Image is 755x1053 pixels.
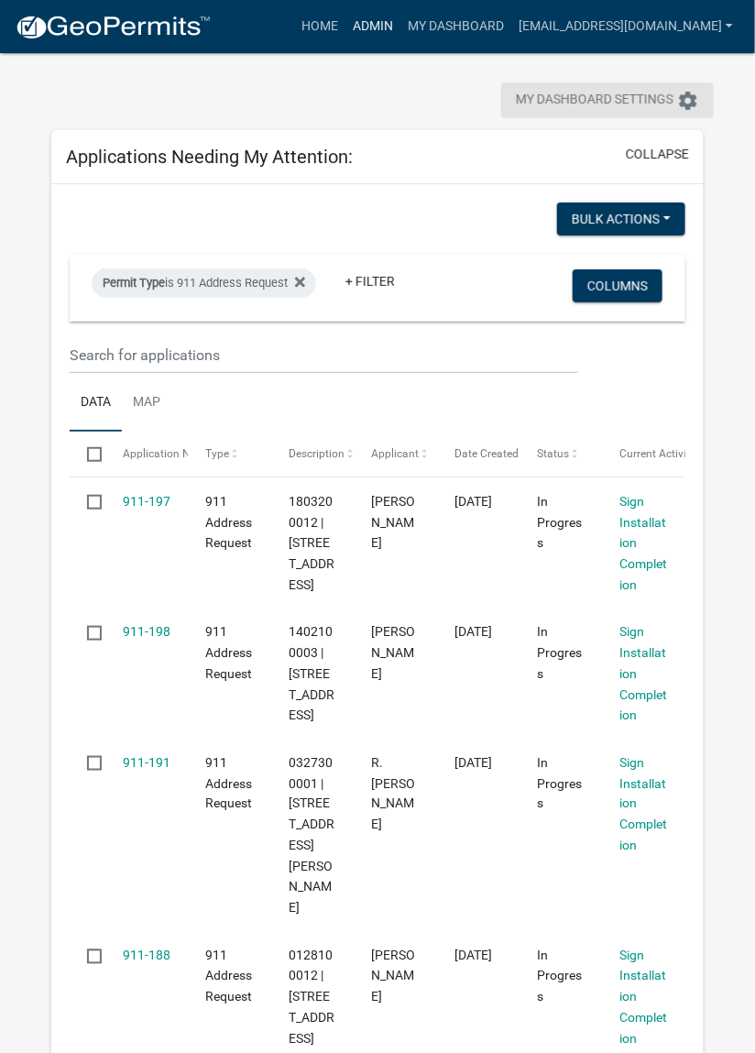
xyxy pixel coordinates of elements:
[573,269,662,302] button: Columns
[123,755,170,770] a: 911-191
[331,265,410,298] a: + Filter
[371,447,419,460] span: Applicant
[371,624,415,681] span: Matthew Curtis
[205,447,229,460] span: Type
[620,447,696,460] span: Current Activity
[70,374,122,433] a: Data
[105,432,189,476] datatable-header-cell: Application Number
[537,949,582,1005] span: In Progress
[70,432,104,476] datatable-header-cell: Select
[103,276,165,290] span: Permit Type
[626,145,689,164] button: collapse
[603,432,686,476] datatable-header-cell: Current Activity
[400,9,511,44] a: My Dashboard
[454,755,492,770] span: 06/03/2025
[537,624,582,681] span: In Progress
[516,90,673,112] span: My Dashboard Settings
[537,447,569,460] span: Status
[537,755,582,812] span: In Progress
[271,432,355,476] datatable-header-cell: Description
[123,949,170,963] a: 911-188
[205,949,252,1005] span: 911 Address Request
[501,82,714,118] button: My Dashboard Settingssettings
[188,432,271,476] datatable-header-cell: Type
[289,755,334,916] span: 0327300001 | 7794 Hwy 14 N , Newton, IA 50208
[122,374,171,433] a: Map
[205,624,252,681] span: 911 Address Request
[537,494,582,551] span: In Progress
[294,9,345,44] a: Home
[123,494,170,509] a: 911-197
[620,949,668,1047] a: Sign Installation Completion
[620,494,668,592] a: Sign Installation Completion
[454,949,492,963] span: 05/15/2025
[454,624,492,639] span: 06/19/2025
[345,9,400,44] a: Admin
[371,949,415,1005] span: Jeff Lucas
[557,203,685,236] button: Bulk Actions
[205,755,252,812] span: 911 Address Request
[289,624,334,722] span: 1402100003 | 1738 E 92nd St , Newton IA 50208
[371,755,415,832] span: R. Chris Anderson
[454,494,492,509] span: 07/02/2025
[677,90,699,112] i: settings
[454,447,519,460] span: Date Created
[123,624,170,639] a: 911-198
[92,269,316,298] div: is 911 Address Request
[520,432,603,476] datatable-header-cell: Status
[620,624,668,722] a: Sign Installation Completion
[620,755,668,853] a: Sign Installation Completion
[66,146,353,168] h5: Applications Needing My Attention:
[123,447,223,460] span: Application Number
[511,9,740,44] a: [EMAIL_ADDRESS][DOMAIN_NAME]
[354,432,437,476] datatable-header-cell: Applicant
[371,494,415,551] span: Hunter L Versteegh
[70,336,578,374] input: Search for applications
[289,494,334,592] span: 1803200012 | 1649 S 76th Ave E , Reasnor, IA 50232
[289,447,345,460] span: Description
[205,494,252,551] span: 911 Address Request
[437,432,520,476] datatable-header-cell: Date Created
